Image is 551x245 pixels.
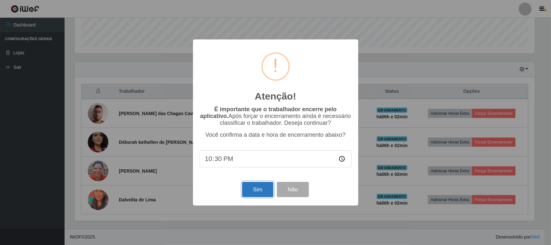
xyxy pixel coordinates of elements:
[199,132,352,138] p: Você confirma a data e hora de encerramento abaixo?
[277,182,309,197] button: Não
[255,91,296,102] h2: Atenção!
[242,182,273,197] button: Sim
[200,106,337,119] b: É importante que o trabalhador encerre pelo aplicativo.
[199,106,352,126] p: Após forçar o encerramento ainda é necessário classificar o trabalhador. Deseja continuar?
